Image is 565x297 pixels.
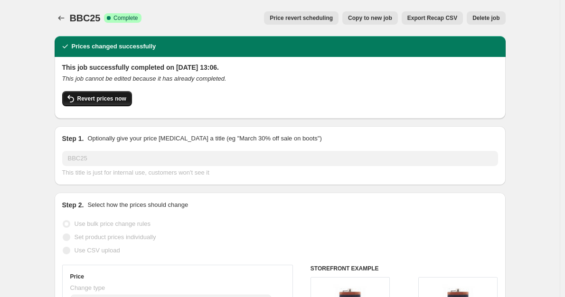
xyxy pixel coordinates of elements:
h2: Prices changed successfully [72,42,156,51]
span: Use bulk price change rules [75,220,151,227]
p: Optionally give your price [MEDICAL_DATA] a title (eg "March 30% off sale on boots") [87,134,321,143]
span: Change type [70,284,105,291]
span: Use CSV upload [75,247,120,254]
button: Price change jobs [55,11,68,25]
span: BBC25 [70,13,101,23]
span: Copy to new job [348,14,392,22]
button: Revert prices now [62,91,132,106]
span: Set product prices individually [75,233,156,241]
h3: Price [70,273,84,280]
h6: STOREFRONT EXAMPLE [311,265,498,272]
span: Delete job [472,14,499,22]
span: This title is just for internal use, customers won't see it [62,169,209,176]
span: Export Recap CSV [407,14,457,22]
button: Delete job [467,11,505,25]
span: Complete [113,14,138,22]
p: Select how the prices should change [87,200,188,210]
i: This job cannot be edited because it has already completed. [62,75,226,82]
input: 30% off holiday sale [62,151,498,166]
span: Revert prices now [77,95,126,102]
h2: Step 2. [62,200,84,210]
h2: This job successfully completed on [DATE] 13:06. [62,63,498,72]
span: Price revert scheduling [270,14,333,22]
button: Copy to new job [342,11,398,25]
h2: Step 1. [62,134,84,143]
button: Export Recap CSV [402,11,463,25]
button: Price revert scheduling [264,11,339,25]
